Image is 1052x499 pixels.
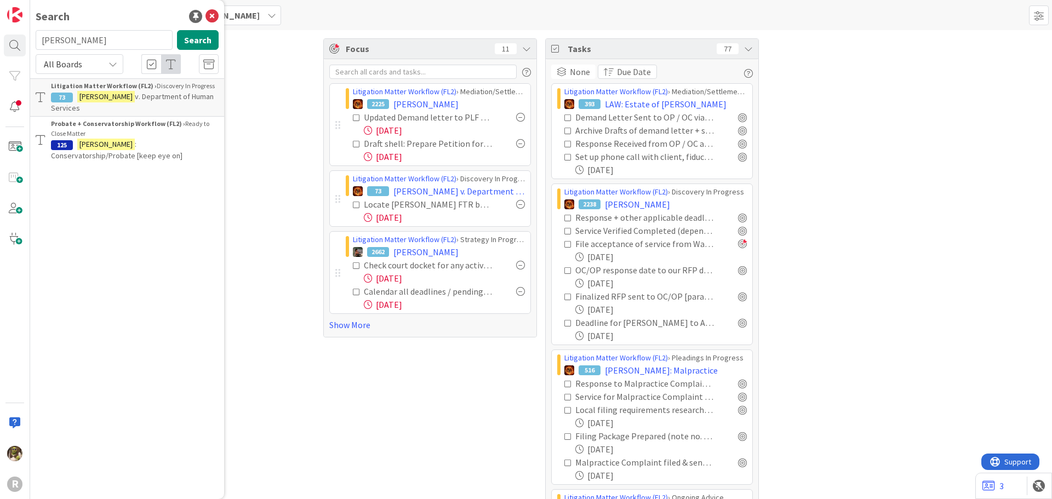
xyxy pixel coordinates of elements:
div: [DATE] [575,329,747,342]
div: Malpractice Complaint filed & sent out for Service [paralegal] by [DATE] [575,456,714,469]
div: › Mediation/Settlement in Progress [353,86,525,97]
div: 2238 [579,199,601,209]
span: [PERSON_NAME] [393,245,459,259]
div: › Discovery In Progress [564,186,747,198]
div: [DATE] [575,303,747,316]
div: Finalized RFP sent to OC/OP [paralegal] [575,290,714,303]
div: Demand Letter Sent to OP / OC via US Mail + Email [575,111,714,124]
div: [DATE] [575,443,747,456]
div: 2662 [367,247,389,257]
div: › Mediation/Settlement in Progress [564,86,747,97]
div: [DATE] [364,150,525,163]
a: Show More [329,318,531,331]
div: R [7,477,22,492]
div: Search [36,8,70,25]
div: Calendar all deadlines / pending hearings / etc. Update "Next Deadline" field on this card [364,285,492,298]
div: Response to Malpractice Complaint calendared & card next deadline updated [paralegal] [575,377,714,390]
div: Response + other applicable deadlines calendared [575,211,714,224]
img: TR [353,186,363,196]
button: Search [177,30,219,50]
a: Probate + Conservatorship Workflow (FL2) ›Ready to Close Matter125[PERSON_NAME]: Conservatorship/... [30,117,224,164]
div: 77 [717,43,739,54]
div: [DATE] [364,272,525,285]
img: TR [353,99,363,109]
img: MW [353,247,363,257]
button: Due Date [598,65,657,79]
div: Ready to Close Matter [51,119,219,139]
div: › Discovery In Progress [353,173,525,185]
div: Local filing requirements researched from [GEOGRAPHIC_DATA] [paralegal] [575,403,714,416]
img: TR [564,99,574,109]
span: [PERSON_NAME] [193,9,260,22]
div: Draft shell: Prepare Petition for instructions asking that certain costs be allocated atty fees a... [364,137,492,150]
span: None [570,65,590,78]
span: Tasks [568,42,711,55]
a: Litigation Matter Workflow (FL2) [353,87,456,96]
div: Service for Malpractice Complaint Verified Completed (depends on service method) [paralegal] [575,390,714,403]
div: File acceptance of service from Wang & [PERSON_NAME] [575,237,714,250]
div: › Pleadings In Progress [564,352,747,364]
div: [DATE] [364,124,525,137]
span: Due Date [617,65,651,78]
span: Focus [346,42,486,55]
div: [DATE] [575,469,747,482]
div: [DATE] [575,416,747,429]
div: 73 [51,93,73,102]
a: Litigation Matter Workflow (FL2) [353,174,456,183]
span: LAW: Estate of [PERSON_NAME] [605,97,727,111]
span: [PERSON_NAME]: Malpractice [605,364,718,377]
div: Locate [PERSON_NAME] FTR before phone call on 9/15 [364,198,492,211]
a: Litigation Matter Workflow (FL2) ›Discovery In Progress73[PERSON_NAME]v. Department of Human Serv... [30,78,224,117]
mark: [PERSON_NAME] [77,139,135,150]
div: 2225 [367,99,389,109]
b: Probate + Conservatorship Workflow (FL2) › [51,119,185,128]
img: Visit kanbanzone.com [7,7,22,22]
div: Deadline for [PERSON_NAME] to Answer Complaint : [DATE] [575,316,714,329]
a: Litigation Matter Workflow (FL2) [564,353,668,363]
div: [DATE] [575,250,747,263]
input: Search all cards and tasks... [329,65,517,79]
div: [DATE] [364,211,525,224]
div: 393 [579,99,601,109]
div: Set up phone call with client, fiduciary and her attorney (see 9/8 email) [575,150,714,163]
div: [DATE] [575,163,747,176]
div: Updated Demand letter to PLF re atty fees (see 9/2 email) [364,111,492,124]
div: Service Verified Completed (depends on service method) [575,224,714,237]
div: Response Received from OP / OC and saved to file [575,137,714,150]
img: TR [564,199,574,209]
div: 11 [495,43,517,54]
div: 73 [367,186,389,196]
div: Discovery In Progress [51,81,219,91]
div: 125 [51,140,73,150]
a: Litigation Matter Workflow (FL2) [564,87,668,96]
input: Search for title... [36,30,173,50]
div: OC/OP response date to our RFP docketed [paralegal] [575,263,714,277]
span: [PERSON_NAME] [393,97,459,111]
div: Archive Drafts of demand letter + save final version in correspondence folder [575,124,714,137]
a: Litigation Matter Workflow (FL2) [353,234,456,244]
img: TR [564,365,574,375]
span: All Boards [44,59,82,70]
div: Filing Package Prepared (note no. of copies, cover sheet, etc.) + Filing Fee Noted [paralegal] [575,429,714,443]
div: 516 [579,365,601,375]
span: Support [23,2,50,15]
span: [PERSON_NAME] [605,198,670,211]
a: Litigation Matter Workflow (FL2) [564,187,668,197]
a: 3 [982,479,1004,492]
b: Litigation Matter Workflow (FL2) › [51,82,157,90]
span: [PERSON_NAME] v. Department of Human Services [393,185,525,198]
div: Check court docket for any active cases: Pull all existing documents and put in case pleading fol... [364,259,492,272]
img: DG [7,446,22,461]
mark: [PERSON_NAME] [77,91,135,102]
div: [DATE] [364,298,525,311]
div: [DATE] [575,277,747,290]
div: › Strategy In Progress [353,234,525,245]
